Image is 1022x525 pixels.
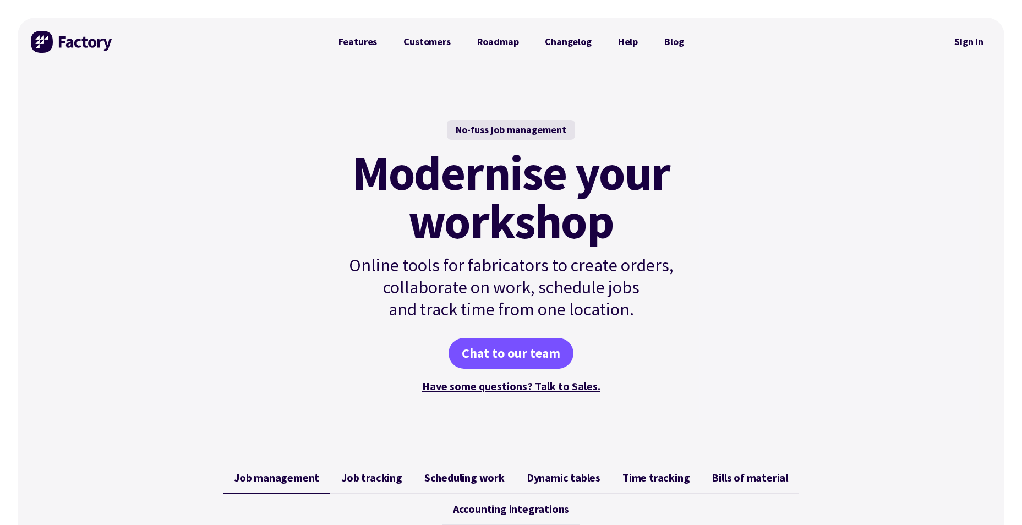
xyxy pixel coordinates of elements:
a: Features [325,31,391,53]
a: Sign in [947,29,991,54]
span: Time tracking [622,471,690,484]
a: Help [605,31,651,53]
mark: Modernise your workshop [352,149,670,245]
p: Online tools for fabricators to create orders, collaborate on work, schedule jobs and track time ... [325,254,697,320]
nav: Primary Navigation [325,31,697,53]
span: Dynamic tables [527,471,600,484]
a: Roadmap [464,31,532,53]
a: Blog [651,31,697,53]
span: Scheduling work [424,471,505,484]
span: Accounting integrations [453,502,569,516]
a: Chat to our team [449,338,573,369]
a: Customers [390,31,463,53]
img: Factory [31,31,113,53]
a: Have some questions? Talk to Sales. [422,379,600,393]
div: No-fuss job management [447,120,575,140]
span: Job tracking [341,471,402,484]
a: Changelog [532,31,604,53]
span: Job management [234,471,319,484]
span: Bills of material [712,471,788,484]
nav: Secondary Navigation [947,29,991,54]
